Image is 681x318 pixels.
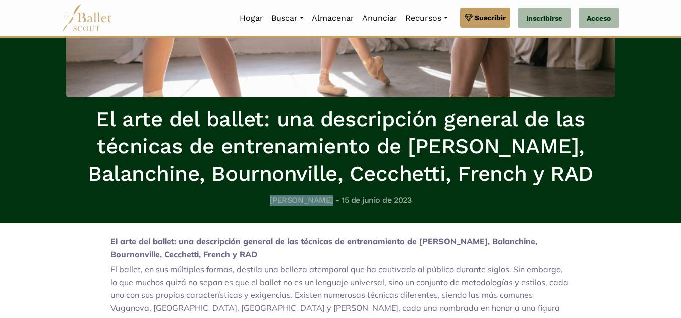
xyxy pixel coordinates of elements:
a: Hogar [236,8,267,29]
font: Inscribirse [526,14,562,22]
font: Hogar [240,13,263,23]
a: Buscar [267,8,308,29]
font: Recursos [405,13,441,23]
font: [PERSON_NAME] - 15 de junio de 2023 [270,195,411,205]
a: Inscribirse [518,8,571,29]
a: Almacenar [308,8,358,29]
a: Anunciar [358,8,401,29]
a: Recursos [401,8,451,29]
font: El arte del ballet: una descripción general de las técnicas de entrenamiento de [PERSON_NAME], Ba... [88,107,593,186]
font: El arte del ballet: una descripción general de las técnicas de entrenamiento de [PERSON_NAME], Ba... [110,236,537,259]
font: Suscribir [475,14,506,22]
font: Almacenar [312,13,354,23]
img: gem.svg [465,12,473,23]
a: Acceso [579,8,619,29]
font: Acceso [587,14,611,22]
a: Suscribir [460,8,510,28]
font: Anunciar [362,13,397,23]
font: Buscar [271,13,298,23]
